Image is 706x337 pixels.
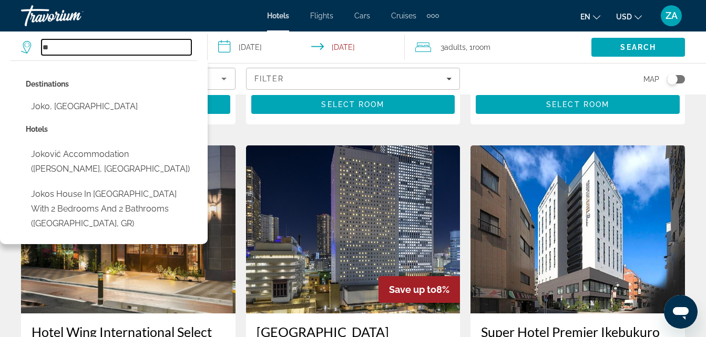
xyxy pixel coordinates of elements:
[546,100,609,109] span: Select Room
[466,40,490,55] span: , 1
[251,95,455,114] button: Select Room
[26,144,197,179] button: Select hotel: Joković Accommodation (Dobrota, ME)
[208,31,405,63] button: Select check in and out date
[470,145,685,313] img: Super Hotel Premier Ikebukuro Natural Hot Spring
[580,9,600,24] button: Change language
[246,145,461,313] img: Sunshine City Prince Hotel
[444,43,466,51] span: Adults
[591,38,685,57] button: Search
[310,12,333,20] a: Flights
[405,31,591,63] button: Travelers: 3 adults, 0 children
[473,43,490,51] span: Room
[321,100,384,109] span: Select Room
[251,97,455,109] a: Select Room
[378,276,460,303] div: 8%
[476,97,680,109] a: Select Room
[658,5,685,27] button: User Menu
[26,184,197,234] button: Select hotel: Jokos House in Roda With 2 Bedrooms and 2 Bathrooms (Corfu, GR)
[21,2,126,29] a: Travorium
[267,12,289,20] a: Hotels
[616,13,632,21] span: USD
[254,75,284,83] span: Filter
[666,10,678,21] span: ZA
[580,13,590,21] span: en
[620,43,656,51] span: Search
[354,12,370,20] a: Cars
[26,77,197,91] p: City options
[427,7,439,24] button: Extra navigation items
[664,295,698,329] iframe: Button to launch messaging window
[246,68,461,90] button: Filters
[659,75,685,84] button: Toggle map
[30,72,227,85] mat-select: Sort by
[26,122,197,136] p: Hotel options
[616,9,642,24] button: Change currency
[441,40,466,55] span: 3
[476,95,680,114] button: Select Room
[643,72,659,87] span: Map
[42,39,191,55] input: Search hotel destination
[391,12,416,20] a: Cruises
[389,284,436,295] span: Save up to
[26,97,197,117] button: Select city: Joko, Japan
